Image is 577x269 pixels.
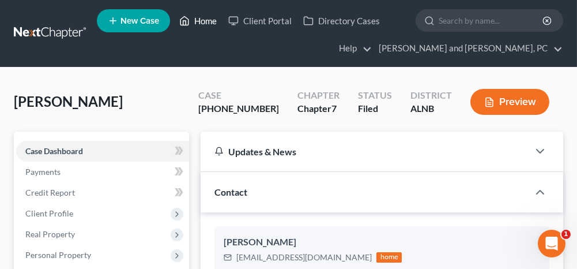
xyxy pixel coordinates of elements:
[25,229,75,239] span: Real Property
[376,252,402,263] div: home
[25,208,73,218] span: Client Profile
[16,162,189,182] a: Payments
[25,167,61,177] span: Payments
[439,10,544,31] input: Search by name...
[174,10,222,31] a: Home
[120,17,159,25] span: New Case
[331,103,337,114] span: 7
[214,186,247,197] span: Contact
[538,230,565,257] iframe: Intercom live chat
[410,102,452,115] div: ALNB
[470,89,549,115] button: Preview
[214,145,515,158] div: Updates & News
[373,38,563,59] a: [PERSON_NAME] and [PERSON_NAME], PC
[561,230,571,239] span: 1
[25,250,91,260] span: Personal Property
[25,188,75,197] span: Credit Report
[14,93,123,110] span: [PERSON_NAME]
[297,102,340,115] div: Chapter
[358,89,392,102] div: Status
[16,182,189,203] a: Credit Report
[297,89,340,102] div: Chapter
[25,146,83,156] span: Case Dashboard
[198,89,279,102] div: Case
[16,141,189,162] a: Case Dashboard
[198,102,279,115] div: [PHONE_NUMBER]
[224,236,540,249] div: [PERSON_NAME]
[236,252,372,263] div: [EMAIL_ADDRESS][DOMAIN_NAME]
[358,102,392,115] div: Filed
[333,38,372,59] a: Help
[297,10,386,31] a: Directory Cases
[410,89,452,102] div: District
[222,10,297,31] a: Client Portal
